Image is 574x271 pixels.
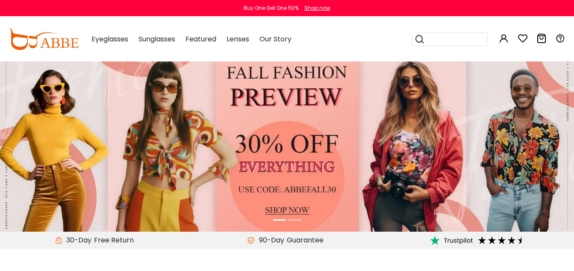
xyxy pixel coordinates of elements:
[185,34,216,44] span: Featured
[304,4,330,12] div: Shop now
[300,4,330,12] a: Shop now
[91,235,136,245] div: Free Return
[91,34,128,44] span: Eyeglasses
[227,34,249,44] span: Lenses
[259,34,291,44] span: Our Story
[244,4,299,12] div: Buy One Get One 50%
[62,235,91,245] span: 30-Day
[255,235,284,245] span: 90-Day
[284,235,326,245] div: Guarantee
[9,29,79,50] img: abbeglasses.com
[138,34,175,44] span: Sunglasses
